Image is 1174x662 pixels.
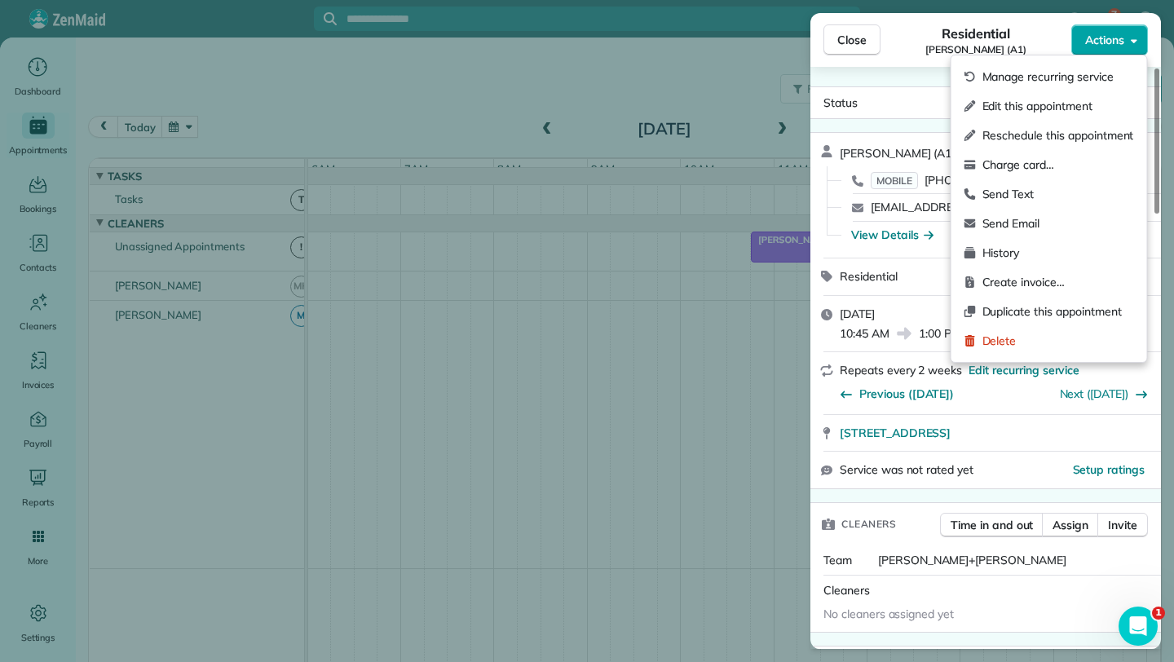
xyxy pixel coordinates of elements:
span: [DATE] [840,307,875,321]
span: Assign [1053,517,1088,533]
span: Send Email [982,215,1134,232]
span: Cleaners [823,583,870,598]
span: Edit recurring service [969,362,1079,378]
span: Cleaners [841,516,896,532]
span: Reschedule this appointment [982,127,1134,143]
span: No cleaners assigned yet [823,607,954,621]
span: History [982,245,1134,261]
span: Setup ratings [1073,462,1145,477]
a: Next ([DATE]) [1060,386,1129,401]
span: 1 [1152,607,1165,620]
a: [EMAIL_ADDRESS][DOMAIN_NAME] [871,200,1061,214]
button: Next ([DATE]) [1060,386,1149,402]
span: Actions [1085,32,1124,48]
span: 1:00 PM [919,325,961,342]
span: Send Text [982,186,1134,202]
a: MOBILE[PHONE_NUMBER] [871,172,1025,188]
a: [STREET_ADDRESS] [840,425,1151,441]
span: Duplicate this appointment [982,303,1134,320]
span: Delete [982,333,1134,349]
span: Residential [942,24,1011,43]
span: [PERSON_NAME] (A1) [840,146,955,161]
span: Service was not rated yet [840,461,973,479]
iframe: Intercom live chat [1119,607,1158,646]
button: Invite [1097,513,1148,537]
span: [PERSON_NAME] (A1) [925,43,1026,56]
span: Status [823,95,858,110]
span: Time in and out [951,517,1033,533]
span: Residential [840,269,898,284]
span: 10:45 AM [840,325,889,342]
span: Close [837,32,867,48]
button: View Details [851,227,933,243]
button: Setup ratings [1073,461,1145,478]
span: Repeats every 2 weeks [840,363,962,377]
button: Previous ([DATE]) [840,386,954,402]
span: Manage recurring service [982,68,1134,85]
button: Assign [1042,513,1099,537]
span: Previous ([DATE]) [859,386,954,402]
span: Create invoice… [982,274,1134,290]
span: [STREET_ADDRESS] [840,425,951,441]
span: Invite [1108,517,1137,533]
span: [PERSON_NAME]+[PERSON_NAME] [878,553,1066,567]
span: MOBILE [871,172,918,189]
span: Team [823,553,852,567]
span: [PHONE_NUMBER] [925,173,1025,188]
span: Charge card… [982,157,1134,173]
button: Close [823,24,880,55]
button: Time in and out [940,513,1044,537]
span: Edit this appointment [982,98,1134,114]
